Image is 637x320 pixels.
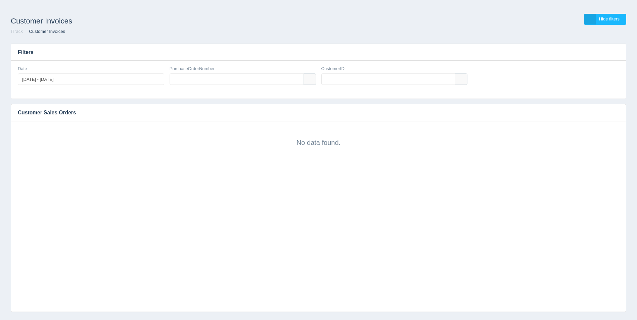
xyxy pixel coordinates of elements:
[11,44,626,61] h3: Filters
[18,128,619,147] div: No data found.
[170,66,215,72] label: PurchaseOrderNumber
[584,14,626,25] a: Hide filters
[321,66,345,72] label: CustomerID
[599,16,620,21] span: Hide filters
[18,66,27,72] label: Date
[11,14,319,29] h1: Customer Invoices
[24,29,65,35] li: Customer Invoices
[11,29,23,34] a: ITrack
[11,104,616,121] h3: Customer Sales Orders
